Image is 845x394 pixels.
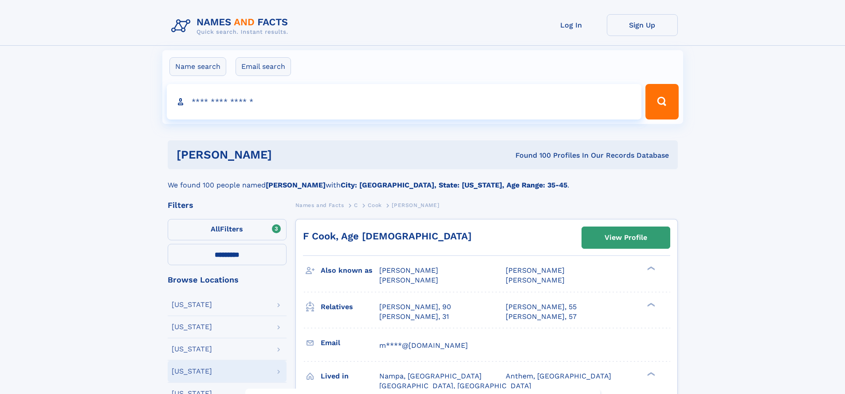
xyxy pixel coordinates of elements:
div: [US_STATE] [172,323,212,330]
span: C [354,202,358,208]
div: We found 100 people named with . [168,169,678,191]
h3: Relatives [321,299,379,314]
label: Filters [168,219,287,240]
a: Sign Up [607,14,678,36]
div: ❯ [645,266,656,271]
span: Anthem, [GEOGRAPHIC_DATA] [506,372,611,380]
h3: Lived in [321,369,379,384]
div: ❯ [645,371,656,377]
div: Filters [168,201,287,209]
span: All [211,225,220,233]
div: View Profile [605,227,647,248]
a: Cook [368,199,381,211]
span: Nampa, [GEOGRAPHIC_DATA] [379,372,482,380]
a: [PERSON_NAME], 90 [379,302,451,312]
span: [PERSON_NAME] [392,202,439,208]
a: View Profile [582,227,670,248]
h3: Also known as [321,263,379,278]
a: [PERSON_NAME], 57 [506,312,577,322]
span: [GEOGRAPHIC_DATA], [GEOGRAPHIC_DATA] [379,382,531,390]
span: [PERSON_NAME] [506,266,565,275]
label: Name search [169,57,226,76]
span: [PERSON_NAME] [379,276,438,284]
button: Search Button [645,84,678,119]
h3: Email [321,335,379,350]
span: Cook [368,202,381,208]
div: ❯ [645,302,656,307]
a: Log In [536,14,607,36]
img: Logo Names and Facts [168,14,295,38]
div: [US_STATE] [172,301,212,308]
div: [US_STATE] [172,368,212,375]
a: Names and Facts [295,199,344,211]
label: Email search [236,57,291,76]
a: [PERSON_NAME], 31 [379,312,449,322]
a: C [354,199,358,211]
a: [PERSON_NAME], 55 [506,302,577,312]
span: [PERSON_NAME] [506,276,565,284]
div: Found 100 Profiles In Our Records Database [393,151,669,160]
a: F Cook, Age [DEMOGRAPHIC_DATA] [303,231,472,242]
div: [US_STATE] [172,346,212,353]
input: search input [167,84,642,119]
b: City: [GEOGRAPHIC_DATA], State: [US_STATE], Age Range: 35-45 [341,181,567,189]
span: [PERSON_NAME] [379,266,438,275]
h1: [PERSON_NAME] [177,149,394,160]
b: [PERSON_NAME] [266,181,326,189]
div: Browse Locations [168,276,287,284]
